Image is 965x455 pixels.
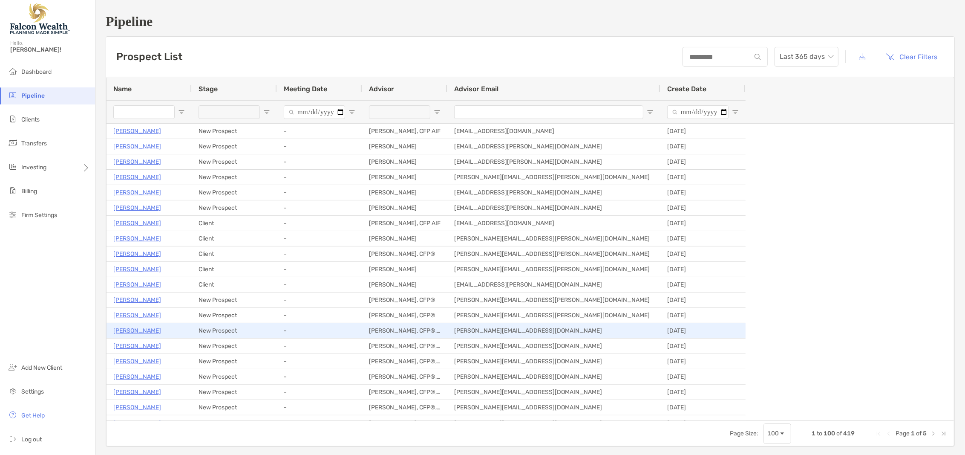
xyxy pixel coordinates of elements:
div: New Prospect [192,293,277,307]
input: Meeting Date Filter Input [284,105,345,119]
div: [DATE] [660,262,746,277]
div: - [277,124,362,139]
p: [PERSON_NAME] [113,233,161,244]
span: Billing [21,188,37,195]
div: [PERSON_NAME][EMAIL_ADDRESS][PERSON_NAME][DOMAIN_NAME] [447,262,660,277]
div: New Prospect [192,339,277,354]
div: [PERSON_NAME] [362,200,447,215]
button: Clear Filters [879,47,944,66]
span: 5 [923,430,927,437]
span: Investing [21,164,46,171]
span: 419 [843,430,855,437]
div: [EMAIL_ADDRESS][PERSON_NAME][DOMAIN_NAME] [447,200,660,215]
a: [PERSON_NAME] [113,187,161,198]
div: [EMAIL_ADDRESS][PERSON_NAME][DOMAIN_NAME] [447,139,660,154]
span: Stage [199,85,218,93]
div: - [277,323,362,338]
div: - [277,339,362,354]
div: [DATE] [660,354,746,369]
div: [PERSON_NAME], CFP® [362,293,447,307]
div: - [277,308,362,323]
div: - [277,200,362,215]
span: Last 365 days [780,47,833,66]
div: [PERSON_NAME], CFP®, MBA, AIF® [362,385,447,400]
div: - [277,231,362,246]
a: [PERSON_NAME] [113,279,161,290]
input: Create Date Filter Input [667,105,729,119]
div: New Prospect [192,139,277,154]
div: - [277,293,362,307]
div: [PERSON_NAME], CFP® [362,308,447,323]
div: [DATE] [660,277,746,292]
div: New Prospect [192,369,277,384]
a: [PERSON_NAME] [113,341,161,351]
p: [PERSON_NAME] [113,156,161,167]
button: Open Filter Menu [263,109,270,116]
a: [PERSON_NAME] [113,172,161,183]
div: [DATE] [660,415,746,430]
div: [PERSON_NAME][EMAIL_ADDRESS][PERSON_NAME][DOMAIN_NAME] [447,293,660,307]
div: [PERSON_NAME][EMAIL_ADDRESS][DOMAIN_NAME] [447,385,660,400]
span: Pipeline [21,92,45,99]
a: [PERSON_NAME] [113,356,161,367]
button: Open Filter Menu [647,109,654,116]
div: New Prospect [192,400,277,415]
div: [DATE] [660,323,746,338]
a: [PERSON_NAME] [113,325,161,336]
div: [DATE] [660,293,746,307]
span: Settings [21,388,44,395]
div: [PERSON_NAME][EMAIL_ADDRESS][PERSON_NAME][DOMAIN_NAME] [447,170,660,185]
img: add_new_client icon [8,362,18,372]
div: [PERSON_NAME], CFP®, MBA, AIF® [362,369,447,384]
div: Last Page [940,430,947,437]
a: [PERSON_NAME] [113,141,161,152]
p: [PERSON_NAME] [113,126,161,136]
img: billing icon [8,185,18,196]
div: [PERSON_NAME] [362,170,447,185]
div: - [277,400,362,415]
p: [PERSON_NAME] [113,371,161,382]
div: New Prospect [192,385,277,400]
div: [PERSON_NAME][EMAIL_ADDRESS][DOMAIN_NAME] [447,369,660,384]
img: transfers icon [8,138,18,148]
h1: Pipeline [106,14,955,29]
a: [PERSON_NAME] [113,203,161,213]
div: - [277,185,362,200]
button: Open Filter Menu [434,109,441,116]
p: [PERSON_NAME] [113,387,161,397]
div: New Prospect [192,200,277,215]
div: First Page [875,430,882,437]
div: [PERSON_NAME], CFP® [362,246,447,261]
img: clients icon [8,114,18,124]
div: [EMAIL_ADDRESS][DOMAIN_NAME] [447,216,660,231]
img: get-help icon [8,410,18,420]
a: [PERSON_NAME] [113,249,161,259]
span: Create Date [667,85,706,93]
div: - [277,369,362,384]
div: [PERSON_NAME], CFP AIF [362,124,447,139]
button: Open Filter Menu [732,109,739,116]
span: to [817,430,822,437]
span: of [836,430,842,437]
img: dashboard icon [8,66,18,76]
p: [PERSON_NAME] [113,295,161,305]
div: [PERSON_NAME][EMAIL_ADDRESS][DOMAIN_NAME] [447,354,660,369]
button: Open Filter Menu [178,109,185,116]
span: Page [896,430,910,437]
div: Next Page [930,430,937,437]
p: [PERSON_NAME] [113,402,161,413]
div: [DATE] [660,308,746,323]
div: [PERSON_NAME] [362,277,447,292]
a: [PERSON_NAME] [113,264,161,275]
a: [PERSON_NAME] [113,310,161,321]
img: settings icon [8,386,18,396]
div: [DATE] [660,170,746,185]
div: - [277,139,362,154]
div: [PERSON_NAME][EMAIL_ADDRESS][DOMAIN_NAME] [447,400,660,415]
div: [PERSON_NAME][EMAIL_ADDRESS][PERSON_NAME][DOMAIN_NAME] [447,246,660,261]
